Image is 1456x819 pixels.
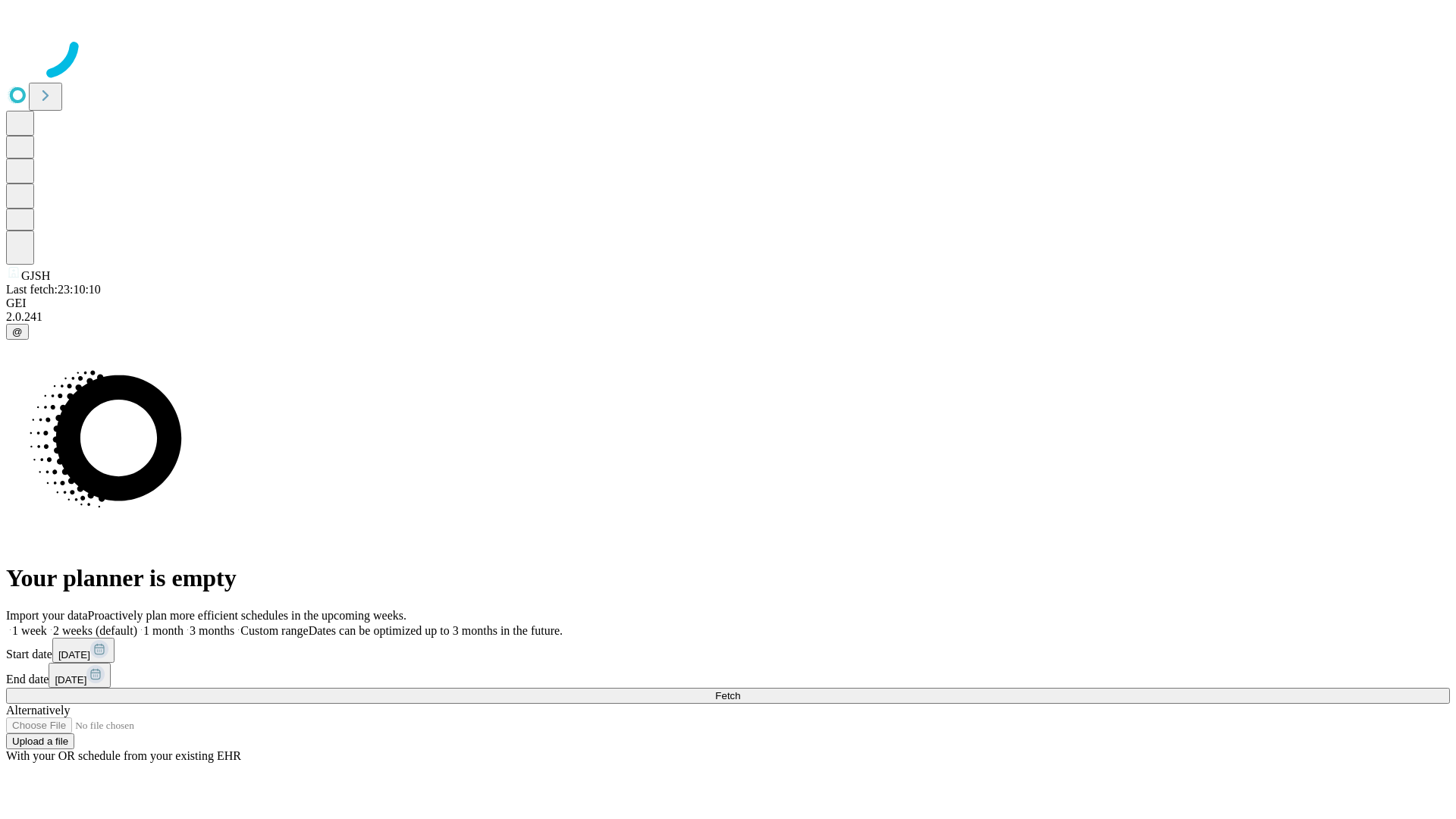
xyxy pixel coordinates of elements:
[6,564,1450,592] h1: Your planner is empty
[88,609,406,622] span: Proactively plan more efficient schedules in the upcoming weeks.
[12,326,23,337] span: @
[6,283,101,296] span: Last fetch: 23:10:10
[12,624,47,637] span: 1 week
[52,638,115,663] button: [DATE]
[6,310,1450,324] div: 2.0.241
[6,704,70,717] span: Alternatively
[6,663,1450,688] div: End date
[240,624,308,637] span: Custom range
[6,324,29,340] button: @
[6,733,74,749] button: Upload a file
[55,674,86,686] span: [DATE]
[143,624,184,637] span: 1 month
[309,624,563,637] span: Dates can be optimized up to 3 months in the future.
[58,649,90,661] span: [DATE]
[21,269,50,282] span: GJSH
[6,297,1450,310] div: GEI
[715,690,740,701] span: Fetch
[6,638,1450,663] div: Start date
[53,624,137,637] span: 2 weeks (default)
[49,663,111,688] button: [DATE]
[6,688,1450,704] button: Fetch
[190,624,234,637] span: 3 months
[6,609,88,622] span: Import your data
[6,749,241,762] span: With your OR schedule from your existing EHR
